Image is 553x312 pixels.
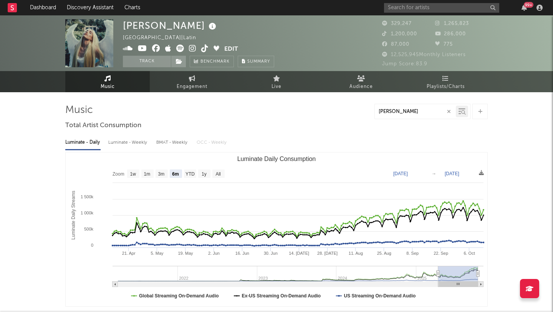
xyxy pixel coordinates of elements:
[224,45,238,54] button: Edit
[150,71,234,92] a: Engagement
[272,82,281,91] span: Live
[123,33,205,43] div: [GEOGRAPHIC_DATA] | Latin
[208,251,220,256] text: 2. Jun
[122,251,136,256] text: 21. Apr
[178,251,193,256] text: 19. May
[202,171,207,177] text: 1y
[237,156,316,162] text: Luminate Daily Consumption
[384,3,499,13] input: Search for artists
[382,42,409,47] span: 87,000
[382,61,427,66] span: Jump Score: 83.9
[123,19,218,32] div: [PERSON_NAME]
[464,251,475,256] text: 6. Oct
[108,136,149,149] div: Luminate - Weekly
[238,56,274,67] button: Summary
[71,191,76,239] text: Luminate Daily Streams
[522,5,527,11] button: 99+
[289,251,309,256] text: 14. [DATE]
[344,293,416,299] text: US Streaming On-Demand Audio
[406,251,419,256] text: 8. Sep
[172,171,179,177] text: 6m
[91,243,93,247] text: 0
[435,32,466,37] span: 286,000
[524,2,533,8] div: 99 +
[190,56,234,67] a: Benchmark
[113,171,124,177] text: Zoom
[185,171,195,177] text: YTD
[382,32,417,37] span: 1,200,000
[156,136,189,149] div: BMAT - Weekly
[177,82,207,91] span: Engagement
[445,171,459,176] text: [DATE]
[65,121,141,130] span: Total Artist Consumption
[84,227,93,231] text: 500k
[317,251,338,256] text: 28. [DATE]
[215,171,220,177] text: All
[319,71,403,92] a: Audience
[235,251,249,256] text: 16. Jun
[81,194,94,199] text: 1 500k
[158,171,165,177] text: 3m
[247,60,270,64] span: Summary
[65,136,101,149] div: Luminate - Daily
[130,171,136,177] text: 1w
[242,293,321,299] text: Ex-US Streaming On-Demand Audio
[382,21,412,26] span: 329,247
[144,171,151,177] text: 1m
[435,42,453,47] span: 775
[65,71,150,92] a: Music
[427,82,465,91] span: Playlists/Charts
[139,293,219,299] text: Global Streaming On-Demand Audio
[377,251,391,256] text: 25. Aug
[101,82,115,91] span: Music
[349,82,373,91] span: Audience
[66,153,487,306] svg: Luminate Daily Consumption
[435,21,469,26] span: 1,265,823
[375,109,456,115] input: Search by song name or URL
[432,171,436,176] text: →
[81,211,94,215] text: 1 000k
[123,56,171,67] button: Track
[403,71,488,92] a: Playlists/Charts
[264,251,278,256] text: 30. Jun
[349,251,363,256] text: 11. Aug
[382,52,466,57] span: 12,525,945 Monthly Listeners
[151,251,164,256] text: 5. May
[234,71,319,92] a: Live
[393,171,408,176] text: [DATE]
[434,251,448,256] text: 22. Sep
[200,57,230,66] span: Benchmark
